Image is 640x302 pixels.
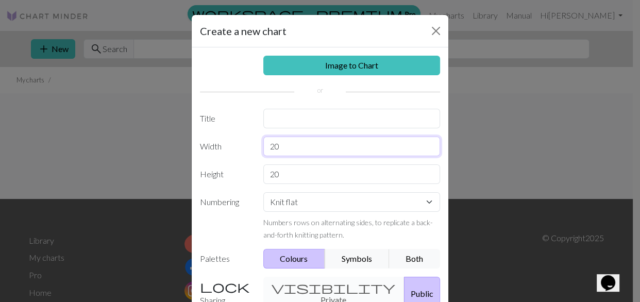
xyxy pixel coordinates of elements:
label: Title [194,109,257,128]
button: Symbols [325,249,390,269]
label: Height [194,164,257,184]
label: Numbering [194,192,257,241]
small: Numbers rows on alternating sides, to replicate a back-and-forth knitting pattern. [263,218,433,239]
button: Colours [263,249,326,269]
button: Both [389,249,441,269]
button: Close [428,23,444,39]
label: Palettes [194,249,257,269]
h5: Create a new chart [200,23,287,39]
label: Width [194,137,257,156]
iframe: chat widget [597,261,630,292]
a: Image to Chart [263,56,441,75]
